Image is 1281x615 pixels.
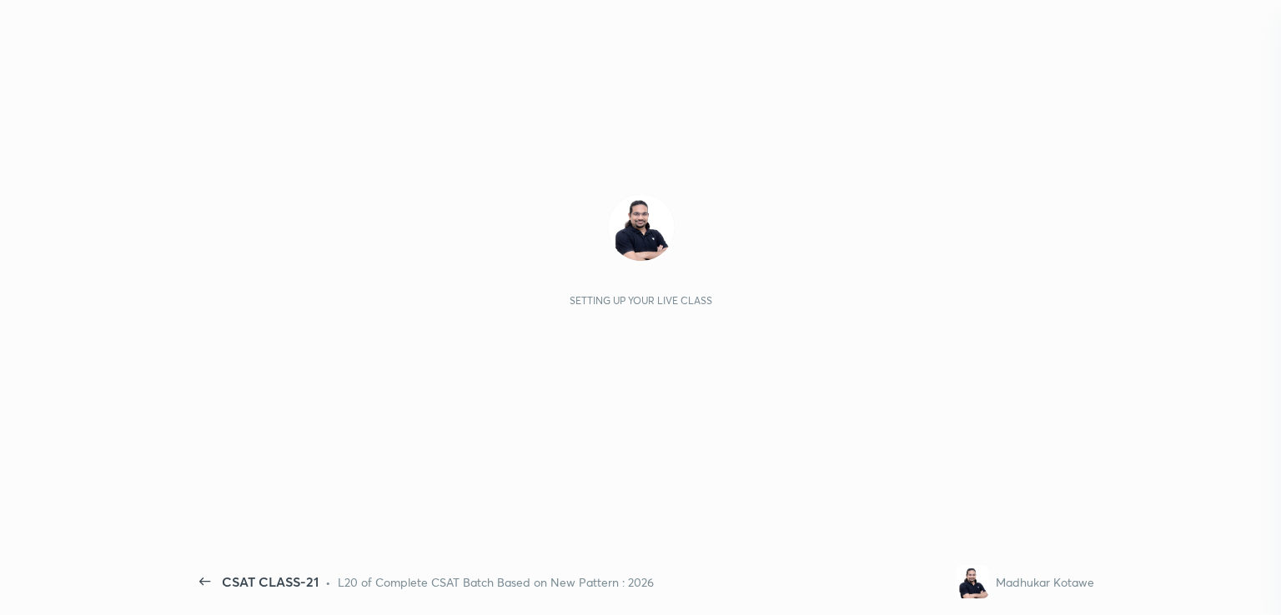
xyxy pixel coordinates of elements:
div: CSAT CLASS-21 [222,572,319,592]
div: • [325,573,331,591]
div: L20 of Complete CSAT Batch Based on New Pattern : 2026 [338,573,654,591]
div: Madhukar Kotawe [996,573,1094,591]
img: 1089d18755e24a6bb5ad33d6a3e038e4.jpg [956,565,989,598]
div: Setting up your live class [570,294,712,307]
img: 1089d18755e24a6bb5ad33d6a3e038e4.jpg [608,194,675,261]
